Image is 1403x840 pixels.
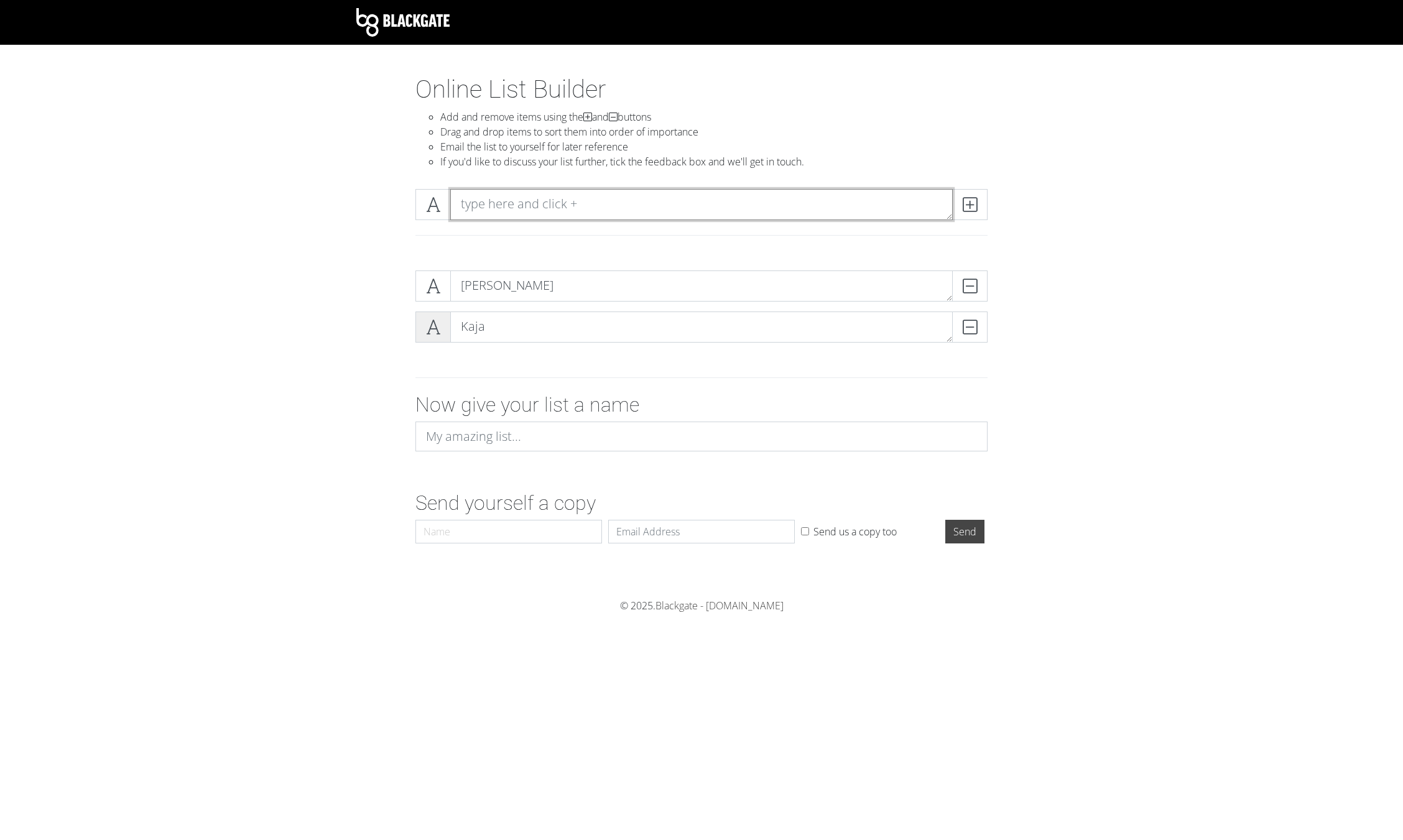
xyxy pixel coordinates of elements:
label: Send us a copy too [813,524,897,539]
li: If you'd like to discuss your list further, tick the feedback box and we'll get in touch. [440,154,988,169]
input: My amazing list... [415,422,988,451]
img: Blackgate [356,8,450,37]
li: Add and remove items using the and buttons [440,109,988,124]
li: Email the list to yourself for later reference [440,139,988,154]
h1: Online List Builder [415,75,988,104]
h2: Send yourself a copy [415,491,988,515]
input: Email Address [608,520,795,543]
input: Send [945,520,984,543]
a: Blackgate - [DOMAIN_NAME] [655,599,784,612]
h2: Now give your list a name [415,393,988,417]
li: Drag and drop items to sort them into order of importance [440,124,988,139]
div: © 2025. [356,598,1047,613]
input: Name [415,520,602,543]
